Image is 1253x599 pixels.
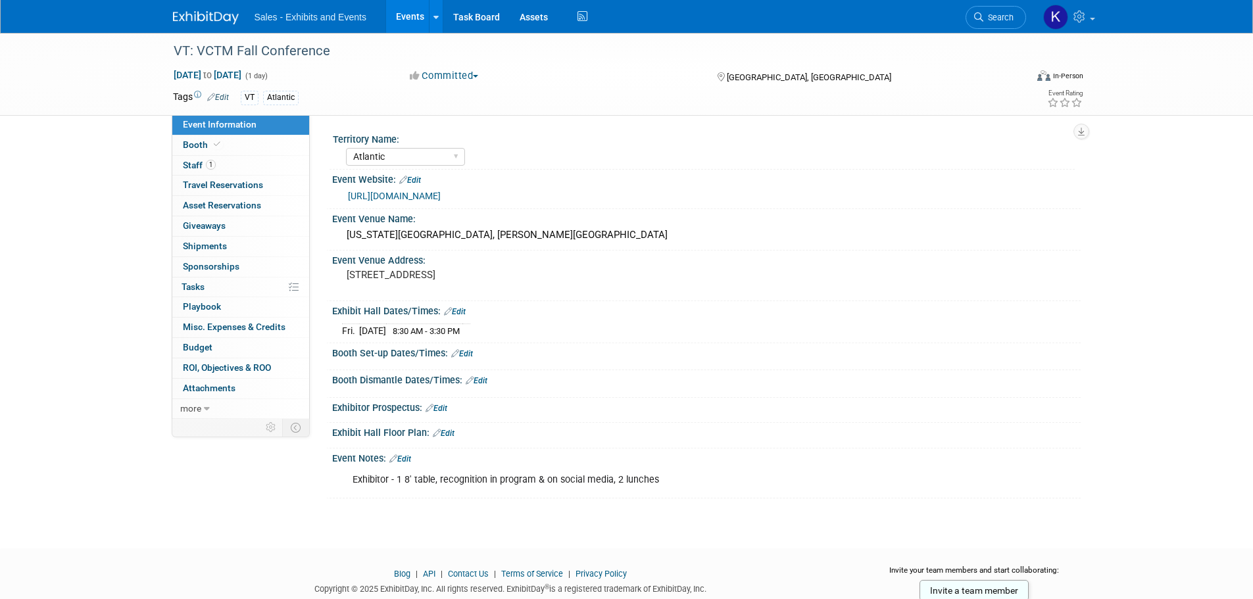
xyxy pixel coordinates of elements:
a: Misc. Expenses & Credits [172,318,309,337]
span: [GEOGRAPHIC_DATA], [GEOGRAPHIC_DATA] [727,72,891,82]
img: ExhibitDay [173,11,239,24]
a: Giveaways [172,216,309,236]
span: more [180,403,201,414]
div: Event Notes: [332,448,1081,466]
a: Privacy Policy [576,569,627,579]
a: Blog [394,569,410,579]
a: Terms of Service [501,569,563,579]
div: Atlantic [263,91,299,105]
span: Misc. Expenses & Credits [183,322,285,332]
div: Exhibitor Prospectus: [332,398,1081,415]
button: Committed [405,69,483,83]
div: Invite your team members and start collaborating: [868,565,1081,585]
a: Contact Us [448,569,489,579]
div: Event Website: [332,170,1081,187]
div: Exhibitor - 1 8' table, recognition in program & on social media, 2 lunches [343,467,936,493]
a: Travel Reservations [172,176,309,195]
a: Edit [207,93,229,102]
a: Budget [172,338,309,358]
td: [DATE] [359,323,386,337]
span: Event Information [183,119,257,130]
span: Giveaways [183,220,226,231]
a: [URL][DOMAIN_NAME] [348,191,441,201]
a: Shipments [172,237,309,256]
div: VT: VCTM Fall Conference [169,39,1006,63]
a: Event Information [172,115,309,135]
span: Asset Reservations [183,200,261,210]
a: Edit [466,376,487,385]
span: Tasks [182,281,205,292]
div: Event Venue Name: [332,209,1081,226]
div: Exhibit Hall Floor Plan: [332,423,1081,440]
div: Booth Set-up Dates/Times: [332,343,1081,360]
div: Event Rating [1047,90,1083,97]
sup: ® [545,583,549,590]
a: Search [966,6,1026,29]
a: Playbook [172,297,309,317]
a: Edit [433,429,455,438]
span: ROI, Objectives & ROO [183,362,271,373]
a: Staff1 [172,156,309,176]
a: Edit [389,454,411,464]
span: Playbook [183,301,221,312]
img: Format-Inperson.png [1037,70,1050,81]
pre: [STREET_ADDRESS] [347,269,629,281]
span: (1 day) [244,72,268,80]
div: Event Format [948,68,1084,88]
span: Booth [183,139,223,150]
span: Sales - Exhibits and Events [255,12,366,22]
img: Kara Haven [1043,5,1068,30]
div: VT [241,91,258,105]
a: Asset Reservations [172,196,309,216]
div: Event Venue Address: [332,251,1081,267]
span: Attachments [183,383,235,393]
span: to [201,70,214,80]
a: Booth [172,135,309,155]
a: Tasks [172,277,309,297]
a: Attachments [172,379,309,398]
td: Tags [173,90,229,105]
a: Edit [399,176,421,185]
span: Shipments [183,241,227,251]
div: Booth Dismantle Dates/Times: [332,370,1081,387]
span: Sponsorships [183,261,239,272]
span: Travel Reservations [183,180,263,190]
span: Budget [183,342,212,352]
div: Copyright © 2025 ExhibitDay, Inc. All rights reserved. ExhibitDay is a registered trademark of Ex... [173,580,849,595]
span: [DATE] [DATE] [173,69,242,81]
span: Search [983,12,1014,22]
td: Toggle Event Tabs [282,419,309,436]
span: | [412,569,421,579]
a: Edit [444,307,466,316]
span: Staff [183,160,216,170]
div: In-Person [1052,71,1083,81]
span: | [565,569,574,579]
a: API [423,569,435,579]
i: Booth reservation complete [214,141,220,148]
td: Fri. [342,323,359,337]
a: Sponsorships [172,257,309,277]
span: | [437,569,446,579]
div: Exhibit Hall Dates/Times: [332,301,1081,318]
a: Edit [426,404,447,413]
a: ROI, Objectives & ROO [172,358,309,378]
span: | [491,569,499,579]
a: more [172,399,309,419]
div: [US_STATE][GEOGRAPHIC_DATA], [PERSON_NAME][GEOGRAPHIC_DATA] [342,225,1071,245]
a: Edit [451,349,473,358]
span: 1 [206,160,216,170]
span: 8:30 AM - 3:30 PM [393,326,460,336]
td: Personalize Event Tab Strip [260,419,283,436]
div: Territory Name: [333,130,1075,146]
